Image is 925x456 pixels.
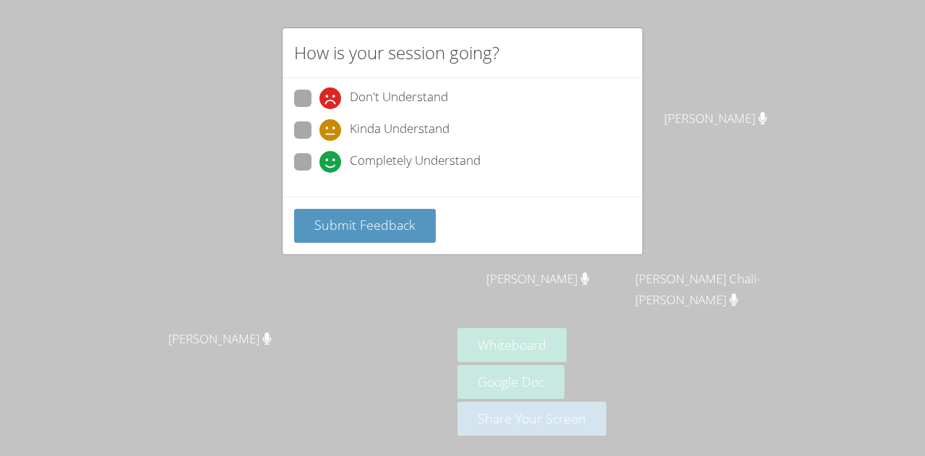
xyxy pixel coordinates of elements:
span: Kinda Understand [350,119,449,141]
button: Submit Feedback [294,209,436,243]
span: Completely Understand [350,151,481,173]
span: Submit Feedback [314,216,416,233]
h2: How is your session going? [294,40,499,66]
span: Don't Understand [350,87,448,109]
